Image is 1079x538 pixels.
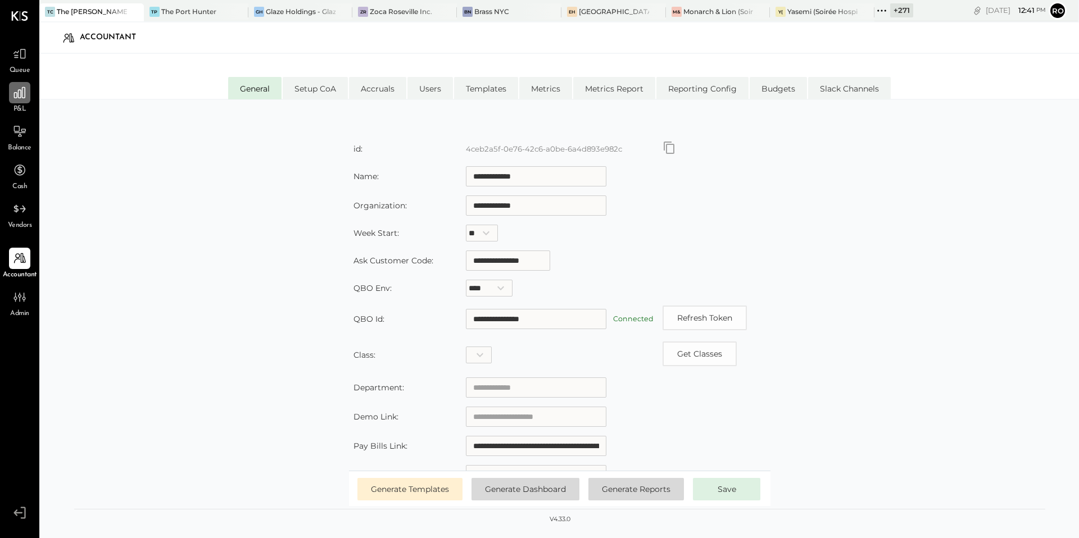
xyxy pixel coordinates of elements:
a: Vendors [1,198,39,231]
span: Accountant [3,270,37,280]
span: Generate Dashboard [485,484,566,494]
li: Metrics Report [573,77,655,99]
label: QBO Env: [353,283,392,293]
span: Save [718,484,736,494]
span: Admin [10,309,29,319]
span: P&L [13,104,26,115]
button: Generate Templates [357,478,463,500]
label: Ask Customer Code: [353,256,433,266]
button: Refresh Token [663,306,747,330]
button: Save [693,478,760,500]
div: Glaze Holdings - Glaze Teriyaki Holdings LLC [266,7,336,16]
label: Organization: [353,200,407,211]
div: [GEOGRAPHIC_DATA] [579,7,649,16]
span: Generate Reports [602,484,670,494]
label: Connected [613,314,654,323]
label: id: [353,144,362,154]
a: Admin [1,286,39,319]
div: ZR [358,7,368,17]
li: Accruals [349,77,406,99]
div: Zoca Roseville Inc. [370,7,432,16]
span: Balance [8,143,31,153]
span: Generate Templates [371,484,449,494]
div: copy link [972,4,983,16]
div: v 4.33.0 [550,515,570,524]
div: The Port Hunter [161,7,216,16]
button: Copy id [663,341,737,366]
li: Users [407,77,453,99]
li: Reporting Config [656,77,749,99]
a: Cash [1,159,39,192]
li: General [228,77,282,99]
button: Copy id [663,141,676,154]
span: Queue [10,66,30,76]
label: Pay Bills Link: [353,441,407,451]
label: Name: [353,171,379,181]
li: Budgets [750,77,807,99]
div: Accountant [80,29,147,47]
div: Y( [776,7,786,17]
div: TC [45,7,55,17]
div: Monarch & Lion (Soirée Hospitality Group) [683,7,754,16]
a: Queue [1,43,39,76]
div: TP [149,7,160,17]
li: Setup CoA [283,77,348,99]
a: Balance [1,121,39,153]
li: Templates [454,77,518,99]
label: Week Start: [353,228,399,238]
button: Generate Dashboard [472,478,579,500]
div: BN [463,7,473,17]
span: Vendors [8,221,32,231]
button: Generate Reports [588,478,684,500]
a: Accountant [1,248,39,280]
div: M& [672,7,682,17]
label: Demo Link: [353,412,398,422]
label: 4ceb2a5f-0e76-42c6-a0be-6a4d893e982c [466,144,622,153]
div: Brass NYC [474,7,509,16]
div: GH [254,7,264,17]
div: + 271 [890,3,913,17]
div: EH [567,7,577,17]
div: The [PERSON_NAME] [57,7,127,16]
label: Class: [353,350,375,360]
div: Yasemi (Soirée Hospitality Group) [787,7,858,16]
li: Slack Channels [808,77,891,99]
button: Ro [1049,2,1067,20]
a: P&L [1,82,39,115]
div: [DATE] [986,5,1046,16]
label: Department: [353,382,404,393]
span: Cash [12,182,27,192]
label: QBO Id: [353,314,384,324]
li: Metrics [519,77,572,99]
